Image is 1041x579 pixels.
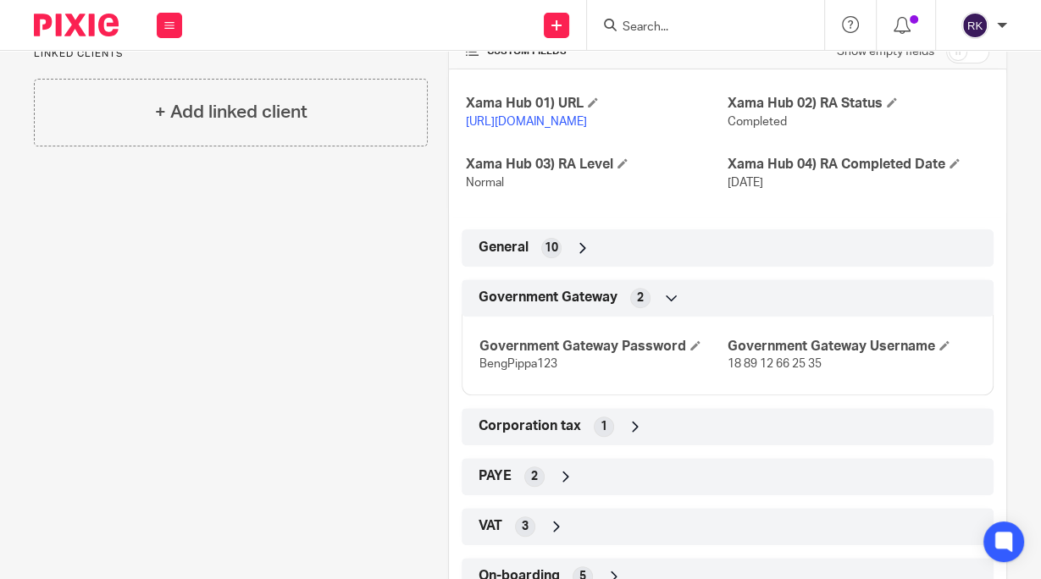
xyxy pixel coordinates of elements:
span: 2 [637,289,644,306]
span: 3 [522,518,529,535]
span: 2 [531,468,538,485]
input: Search [621,20,773,36]
p: Linked clients [34,47,428,61]
span: 1 [601,418,607,435]
span: Normal [466,177,504,189]
span: PAYE [479,467,512,485]
span: Completed [728,116,787,128]
h4: CUSTOM FIELDS [466,45,728,58]
img: Pixie [34,14,119,36]
span: 18 89 12 66 25 35 [728,358,822,370]
label: Show empty fields [837,43,934,60]
h4: Xama Hub 03) RA Level [466,156,728,174]
img: svg%3E [961,12,988,39]
span: Government Gateway [479,289,617,306]
h4: Xama Hub 02) RA Status [728,95,989,113]
h4: Xama Hub 04) RA Completed Date [728,156,989,174]
span: BengPippa123 [479,358,557,370]
a: [URL][DOMAIN_NAME] [466,116,587,128]
span: General [479,239,529,256]
h4: Xama Hub 01) URL [466,95,728,113]
h4: Government Gateway Username [728,338,976,356]
h4: Government Gateway Password [479,338,728,356]
span: 10 [545,240,558,256]
span: [DATE] [728,177,763,189]
h4: + Add linked client [155,99,307,125]
span: Corporation tax [479,417,581,435]
span: VAT [479,517,502,535]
